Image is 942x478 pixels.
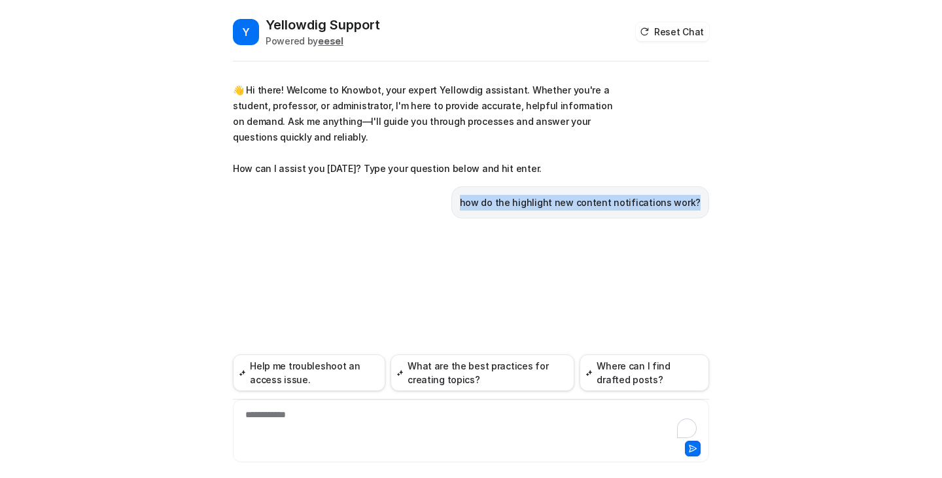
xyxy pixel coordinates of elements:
[236,408,706,438] div: To enrich screen reader interactions, please activate Accessibility in Grammarly extension settings
[391,354,574,391] button: What are the best practices for creating topics?
[460,195,701,211] p: how do the highlight new content notifications work?
[636,22,709,41] button: Reset Chat
[266,34,380,48] div: Powered by
[318,35,343,46] b: eesel
[233,354,385,391] button: Help me troubleshoot an access issue.
[233,19,259,45] span: Y
[266,16,380,34] h2: Yellowdig Support
[580,354,709,391] button: Where can I find drafted posts?
[233,82,616,177] p: 👋 Hi there! Welcome to Knowbot, your expert Yellowdig assistant. Whether you're a student, profes...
